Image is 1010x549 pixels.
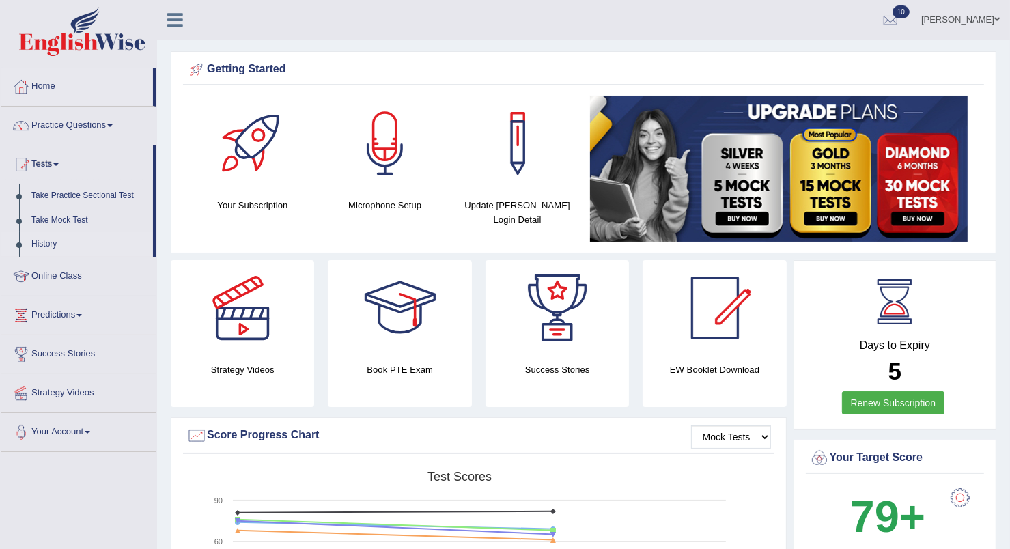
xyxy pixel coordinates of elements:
h4: Microphone Setup [326,198,445,212]
a: Online Class [1,257,156,292]
b: 5 [888,358,901,384]
h4: Book PTE Exam [328,363,471,377]
a: Renew Subscription [842,391,945,414]
a: Take Practice Sectional Test [25,184,153,208]
a: Tests [1,145,153,180]
tspan: Test scores [427,470,492,483]
b: 79+ [850,492,925,541]
a: Strategy Videos [1,374,156,408]
h4: Days to Expiry [809,339,981,352]
a: Take Mock Test [25,208,153,233]
a: Home [1,68,153,102]
h4: Success Stories [486,363,629,377]
div: Score Progress Chart [186,425,771,446]
h4: Update [PERSON_NAME] Login Detail [458,198,577,227]
div: Getting Started [186,59,981,80]
text: 90 [214,496,223,505]
h4: Your Subscription [193,198,312,212]
text: 60 [214,537,223,546]
a: Success Stories [1,335,156,369]
a: Your Account [1,413,156,447]
h4: EW Booklet Download [643,363,786,377]
a: Predictions [1,296,156,330]
a: History [25,232,153,257]
img: small5.jpg [590,96,968,242]
h4: Strategy Videos [171,363,314,377]
div: Your Target Score [809,448,981,468]
a: Practice Questions [1,107,156,141]
span: 10 [893,5,910,18]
